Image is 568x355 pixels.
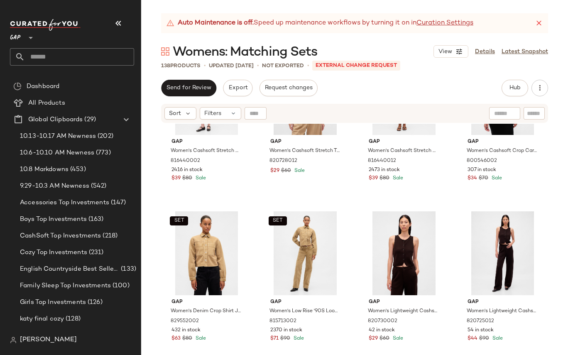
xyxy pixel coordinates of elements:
[161,62,201,70] div: Products
[468,166,496,174] span: 307 in stock
[209,62,254,70] p: updated [DATE]
[362,211,446,295] img: cn60216752.jpg
[165,211,248,295] img: cn60326124.jpg
[509,85,521,91] span: Hub
[369,299,439,306] span: Gap
[467,147,537,155] span: Women's Cashsoft Crop Cardigan by Gap Black Size L
[20,165,69,174] span: 10.8 Markdowns
[479,175,488,182] span: $70
[502,80,528,96] button: Hub
[292,336,304,341] span: Sale
[119,264,136,274] span: (133)
[468,299,538,306] span: Gap
[260,80,318,96] button: Request changes
[55,331,68,340] span: (16)
[368,318,397,325] span: 820730002
[262,62,304,70] p: Not Exported
[109,198,126,208] span: (147)
[369,327,395,334] span: 42 in stock
[228,85,247,91] span: Export
[491,336,503,341] span: Sale
[272,218,283,224] span: SET
[171,166,203,174] span: 2416 in stock
[20,132,96,141] span: 10.13-10.17 AM Newness
[171,335,181,343] span: $63
[270,335,279,343] span: $71
[171,299,242,306] span: Gap
[416,18,473,28] a: Curation Settings
[20,248,87,257] span: Cozy Top Investments
[10,337,17,343] img: svg%3e
[171,308,241,315] span: Women's Denim Crop Shirt Jacket by Gap Mojave Tan Size XS
[257,61,259,70] span: •
[467,308,537,315] span: Women's Lightweight Cashsoft Tailored Pants by Gap [PERSON_NAME] Tall Size L
[369,175,378,182] span: $39
[161,63,170,69] span: 138
[170,216,188,225] button: SET
[475,47,495,56] a: Details
[270,167,279,175] span: $29
[264,85,313,91] span: Request changes
[171,327,201,334] span: 432 in stock
[28,115,83,125] span: Global Clipboards
[161,80,216,96] button: Send for Review
[438,49,452,55] span: View
[204,61,206,70] span: •
[20,281,111,291] span: Family Sleep Top Investments
[69,165,86,174] span: (453)
[178,18,254,28] strong: Auto Maintenance is off.
[264,211,347,295] img: cn60329695.jpg
[280,335,290,343] span: $90
[171,147,241,155] span: Women's Cashsoft Stretch Midi Skirt by Gap [PERSON_NAME] Size S
[96,132,113,141] span: (202)
[269,318,296,325] span: 815713002
[182,175,192,182] span: $80
[13,82,22,91] img: svg%3e
[166,18,473,28] div: Speed up maintenance workflows by turning it on in
[174,218,184,224] span: SET
[101,231,118,241] span: (218)
[270,138,340,146] span: Gap
[20,298,86,307] span: Girls Top Investments
[27,82,59,91] span: Dashboard
[270,299,340,306] span: Gap
[391,336,403,341] span: Sale
[171,175,181,182] span: $39
[270,327,302,334] span: 2370 in stock
[461,211,544,295] img: cn60216790.jpg
[467,318,494,325] span: 820725012
[194,336,206,341] span: Sale
[182,335,192,343] span: $80
[20,314,64,324] span: katy final cozy
[293,168,305,174] span: Sale
[86,298,103,307] span: (126)
[171,318,199,325] span: 829552002
[269,216,287,225] button: SET
[467,157,497,165] span: 800546002
[204,109,221,118] span: Filters
[20,264,119,274] span: English Countryside Best Sellers 9.28-10.4
[20,231,101,241] span: CashSoft Top Investments
[502,47,548,56] a: Latest Snapshot
[368,308,438,315] span: Women's Lightweight Cashsoft Tailored Vest by Gap [PERSON_NAME] Size M
[20,215,87,224] span: Boys Top Investments
[171,138,242,146] span: Gap
[171,157,200,165] span: 816440002
[307,61,309,70] span: •
[281,167,291,175] span: $60
[194,176,206,181] span: Sale
[87,248,104,257] span: (231)
[83,115,96,125] span: (29)
[490,176,502,181] span: Sale
[173,44,317,61] span: Womens: Matching Sets
[269,147,340,155] span: Women's Cashsoft Stretch T-Shirt by Gap [PERSON_NAME] Size XXL
[89,181,107,191] span: (542)
[479,335,489,343] span: $90
[433,45,468,58] button: View
[20,148,94,158] span: 10.6-10.10 AM Newness
[223,80,252,96] button: Export
[20,335,77,345] span: [PERSON_NAME]
[269,308,340,315] span: Women's Low Rise '90S Loose Micro Belt Jeans by Gap Mojave Tan Size 24
[379,335,389,343] span: $60
[10,28,21,43] span: GAP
